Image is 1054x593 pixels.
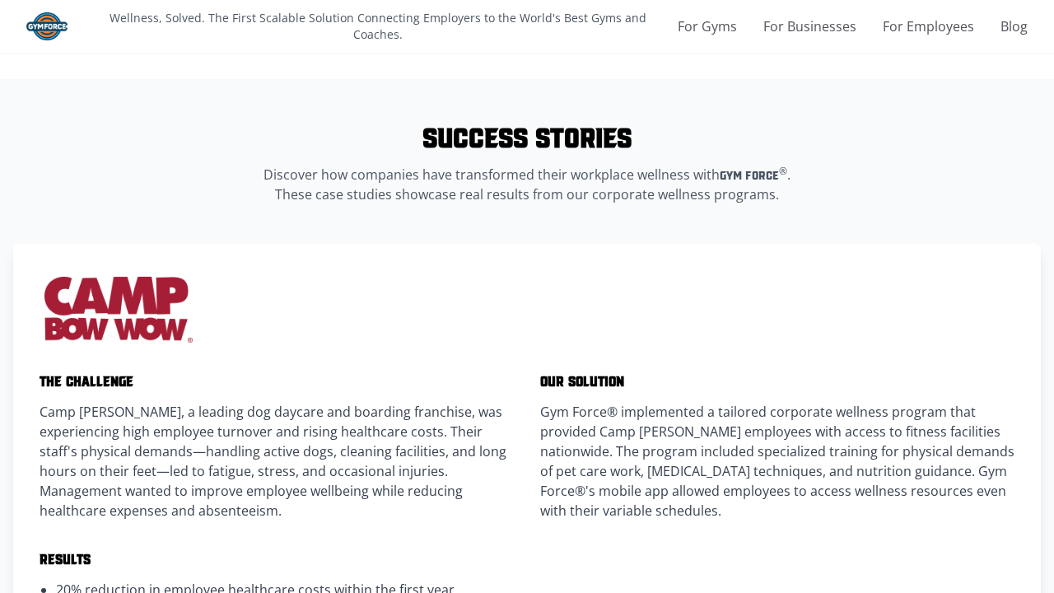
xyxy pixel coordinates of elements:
h1: SUCCESS STORIES [13,119,1041,152]
a: For Gyms [678,16,737,36]
p: Gym Force® implemented a tailored corporate wellness program that provided Camp [PERSON_NAME] emp... [540,402,1014,521]
p: Discover how companies have transformed their workplace wellness with . These case studies showca... [250,165,804,204]
h3: Our Solution [540,369,1014,392]
p: Wellness, Solved. The First Scalable Solution Connecting Employers to the World's Best Gyms and C... [84,10,671,43]
p: Camp [PERSON_NAME], a leading dog daycare and boarding franchise, was experiencing high employee ... [40,402,514,521]
span: Gym Force [720,168,779,181]
img: Gym Force Logo [26,12,68,40]
span: ® [779,164,787,178]
a: Blog [1000,16,1028,36]
h3: The Challenge [40,369,514,392]
a: For Employees [883,16,974,36]
a: For Businesses [763,16,856,36]
img: Camp Bow Wow [44,277,193,343]
h3: Results [40,547,1014,570]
